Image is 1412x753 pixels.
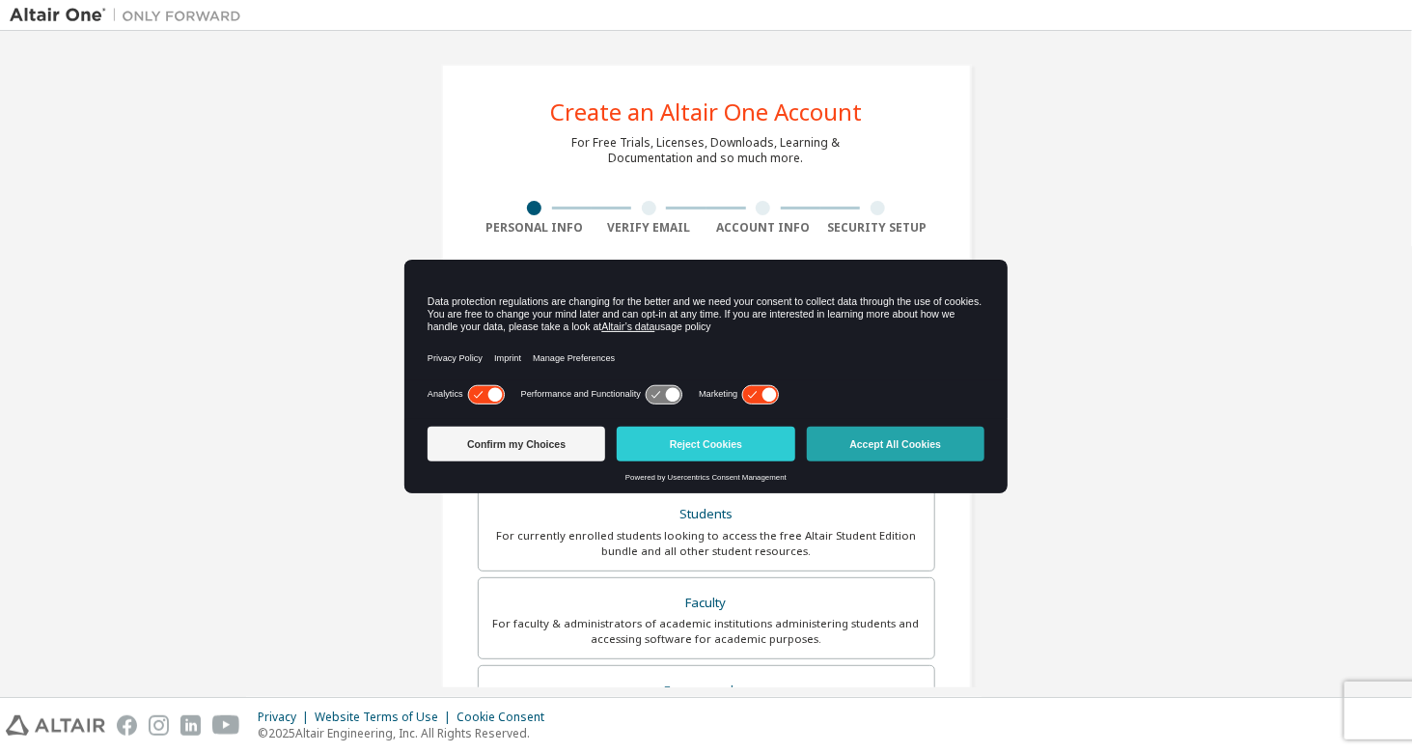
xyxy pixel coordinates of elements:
div: Account Info [706,220,821,236]
div: Security Setup [820,220,935,236]
div: For faculty & administrators of academic institutions administering students and accessing softwa... [490,616,923,647]
div: Verify Email [592,220,706,236]
p: © 2025 Altair Engineering, Inc. All Rights Reserved. [258,725,556,741]
div: Students [490,501,923,528]
img: Altair One [10,6,251,25]
div: Privacy [258,710,315,725]
img: facebook.svg [117,715,137,736]
img: instagram.svg [149,715,169,736]
img: linkedin.svg [180,715,201,736]
div: Create an Altair One Account [550,100,862,124]
div: Everyone else [490,678,923,705]
div: For currently enrolled students looking to access the free Altair Student Edition bundle and all ... [490,528,923,559]
div: For Free Trials, Licenses, Downloads, Learning & Documentation and so much more. [572,135,841,166]
div: Personal Info [478,220,593,236]
div: Cookie Consent [457,710,556,725]
div: Website Terms of Use [315,710,457,725]
div: Faculty [490,590,923,617]
img: altair_logo.svg [6,715,105,736]
img: youtube.svg [212,715,240,736]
